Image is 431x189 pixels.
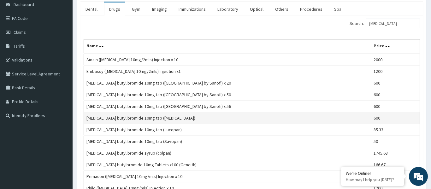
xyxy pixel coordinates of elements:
a: Immunizations [174,3,211,16]
th: Name [84,39,371,54]
th: Price [371,39,420,54]
a: Imaging [147,3,172,16]
a: Drugs [104,3,125,16]
td: 85.33 [371,124,420,136]
a: Dental [80,3,103,16]
span: Dashboard [14,2,34,7]
span: Claims [14,29,26,35]
td: Embassy ([MEDICAL_DATA] 10mg/2mls) Injection x1 [84,66,371,77]
td: 1200 [371,66,420,77]
td: [MEDICAL_DATA] butyl bromide 10mg tab (Savopan) [84,136,371,147]
label: Search: [350,19,420,28]
img: d_794563401_company_1708531726252_794563401 [12,32,26,47]
td: 166.67 [371,159,420,171]
a: Procedures [295,3,328,16]
td: [MEDICAL_DATA] butyl bromide 10mg tab ([GEOGRAPHIC_DATA] by Sanofi) x 56 [84,101,371,112]
td: [MEDICAL_DATA] butyl bromide 10mg tab ([MEDICAL_DATA]) [84,112,371,124]
a: Laboratory [212,3,243,16]
textarea: Type your message and hit 'Enter' [3,124,120,146]
div: We're Online! [346,170,399,176]
td: [MEDICAL_DATA] butyl bromide 10mg tab ([GEOGRAPHIC_DATA] by Sanofi) x 50 [84,89,371,101]
td: Pemason ([MEDICAL_DATA] 10mg/mls) Injection x 10 [84,171,371,182]
span: We're online! [37,55,87,119]
td: 2000 [371,54,420,66]
input: Search: [366,19,420,28]
td: 600 [371,77,420,89]
td: 600 [371,112,420,124]
td: 600 [371,89,420,101]
td: [MEDICAL_DATA] butyl bromide syrup (colpan) [84,147,371,159]
a: Optical [245,3,269,16]
div: Minimize live chat window [103,3,119,18]
a: Spa [329,3,346,16]
a: Others [270,3,293,16]
td: [MEDICAL_DATA] butylbromide 10mg Tablets x100 (Geneith) [84,159,371,171]
td: 1745.63 [371,147,420,159]
td: [MEDICAL_DATA] butyl bromide 10mg tab ([GEOGRAPHIC_DATA] by Sanofi) x 20 [84,77,371,89]
div: Chat with us now [33,35,106,44]
td: Aiocin ([MEDICAL_DATA] 10mg/2mls) Injection x 10 [84,54,371,66]
td: 600 [371,101,420,112]
a: Gym [127,3,145,16]
td: 50 [371,136,420,147]
span: Tariffs [14,43,25,49]
p: How may I help you today? [346,177,399,182]
td: [MEDICAL_DATA] butyl bromide 10mg tab (Jucopan) [84,124,371,136]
